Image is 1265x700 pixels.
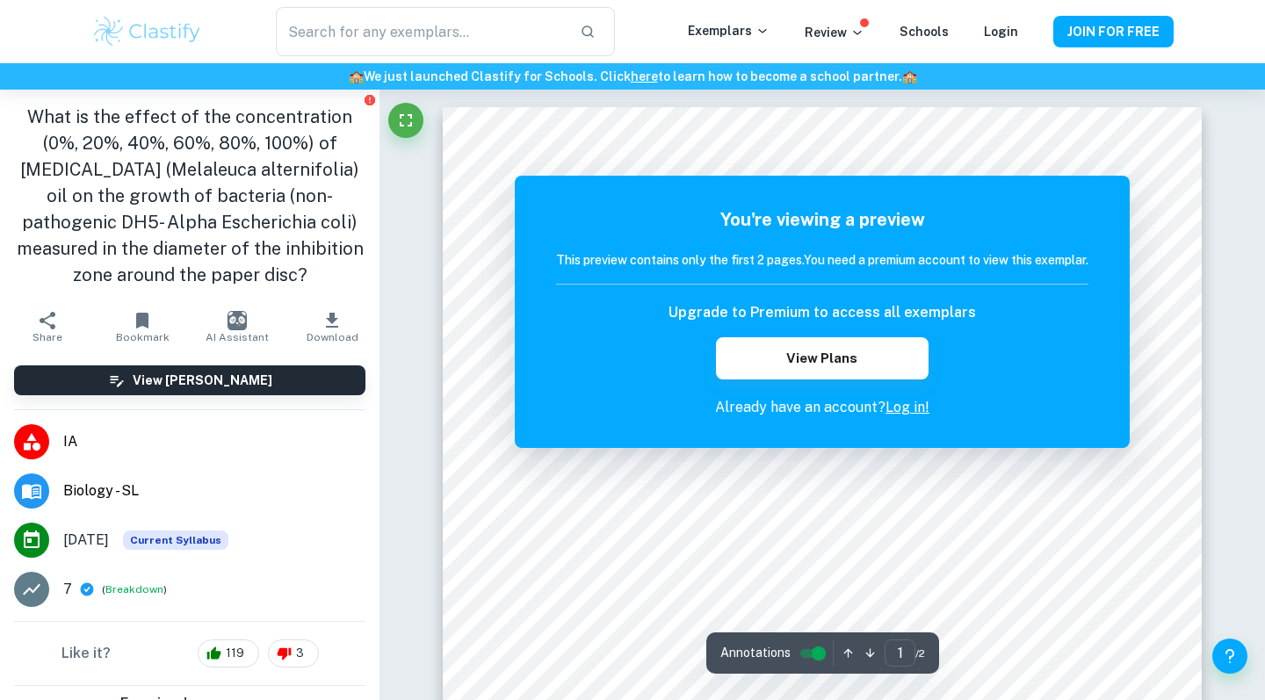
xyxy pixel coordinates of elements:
button: Breakdown [105,581,163,597]
span: 3 [286,645,314,662]
p: 7 [63,579,72,600]
span: Annotations [720,644,791,662]
a: Login [984,25,1018,39]
p: Exemplars [688,21,770,40]
img: Clastify logo [91,14,203,49]
button: Help and Feedback [1212,639,1247,674]
h6: Like it? [61,643,111,664]
p: Review [805,23,864,42]
button: Bookmark [95,302,190,351]
span: ( ) [102,581,167,598]
button: AI Assistant [190,302,285,351]
div: 119 [198,639,259,668]
span: IA [63,431,365,452]
span: [DATE] [63,530,109,551]
span: 🏫 [902,69,917,83]
span: Share [33,331,62,343]
div: This exemplar is based on the current syllabus. Feel free to refer to it for inspiration/ideas wh... [123,530,228,550]
a: Schools [900,25,949,39]
div: 3 [268,639,319,668]
h1: What is the effect of the concentration (0%, 20%, 40%, 60%, 80%, 100%) of [MEDICAL_DATA] (Melaleu... [14,104,365,288]
h6: We just launched Clastify for Schools. Click to learn how to become a school partner. [4,67,1261,86]
span: / 2 [915,646,925,661]
span: Current Syllabus [123,530,228,550]
input: Search for any exemplars... [276,7,566,56]
a: here [631,69,658,83]
span: Download [307,331,358,343]
button: Fullscreen [388,103,423,138]
button: View Plans [716,337,929,379]
button: JOIN FOR FREE [1053,16,1174,47]
span: AI Assistant [206,331,269,343]
img: AI Assistant [228,311,247,330]
h5: You're viewing a preview [556,206,1088,233]
span: 119 [216,645,254,662]
button: Report issue [363,93,376,106]
h6: This preview contains only the first 2 pages. You need a premium account to view this exemplar. [556,250,1088,270]
p: Already have an account? [556,397,1088,418]
h6: Upgrade to Premium to access all exemplars [669,302,976,323]
button: View [PERSON_NAME] [14,365,365,395]
h6: View [PERSON_NAME] [133,371,272,390]
span: Bookmark [116,331,170,343]
a: Log in! [885,399,929,415]
button: Download [285,302,379,351]
span: Biology - SL [63,480,365,502]
span: 🏫 [349,69,364,83]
